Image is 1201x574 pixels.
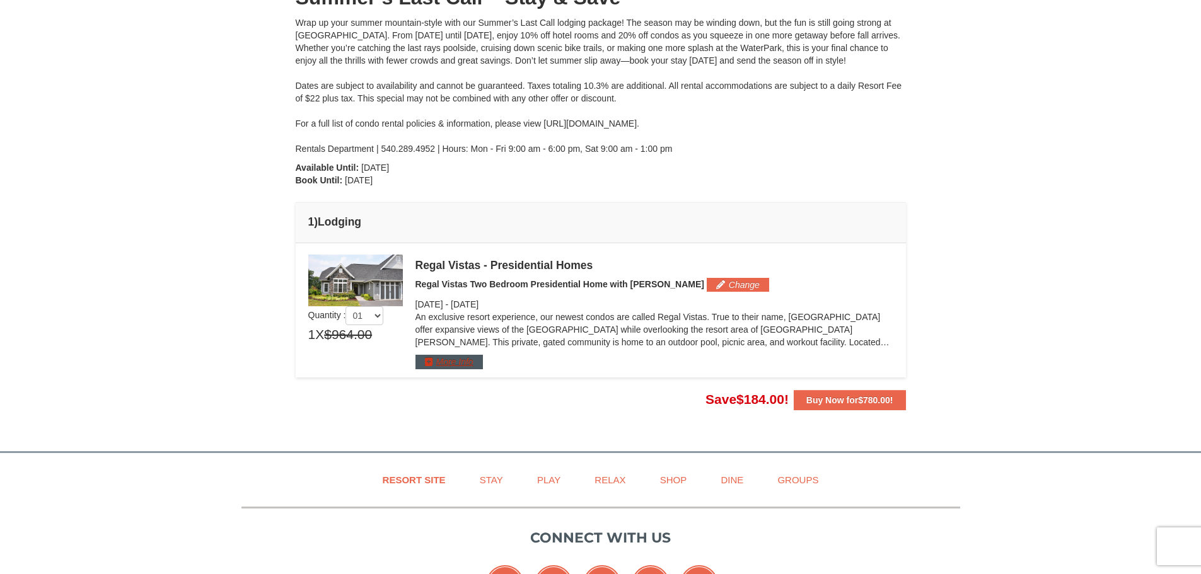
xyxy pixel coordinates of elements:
[762,466,834,494] a: Groups
[361,163,389,173] span: [DATE]
[705,466,759,494] a: Dine
[345,175,373,185] span: [DATE]
[464,466,519,494] a: Stay
[806,395,893,405] strong: Buy Now for !
[296,163,359,173] strong: Available Until:
[296,175,343,185] strong: Book Until:
[579,466,641,494] a: Relax
[521,466,576,494] a: Play
[415,279,704,289] span: Regal Vistas Two Bedroom Presidential Home with [PERSON_NAME]
[324,325,372,344] span: $964.00
[308,255,403,306] img: 19218991-1-902409a9.jpg
[736,392,784,406] span: $184.00
[296,16,906,155] div: Wrap up your summer mountain-style with our Summer’s Last Call lodging package! The season may be...
[315,325,324,344] span: X
[367,466,461,494] a: Resort Site
[445,299,448,309] span: -
[794,390,906,410] button: Buy Now for$780.00!
[415,299,443,309] span: [DATE]
[241,527,960,548] p: Connect with us
[415,259,893,272] div: Regal Vistas - Presidential Homes
[415,311,893,348] p: An exclusive resort experience, our newest condos are called Regal Vistas. True to their name, [G...
[707,278,769,292] button: Change
[415,355,483,369] button: More Info
[308,325,316,344] span: 1
[451,299,479,309] span: [DATE]
[308,215,893,228] h4: 1 Lodging
[705,392,789,406] span: Save !
[644,466,703,494] a: Shop
[858,395,890,405] span: $780.00
[314,215,318,228] span: )
[308,310,384,320] span: Quantity :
